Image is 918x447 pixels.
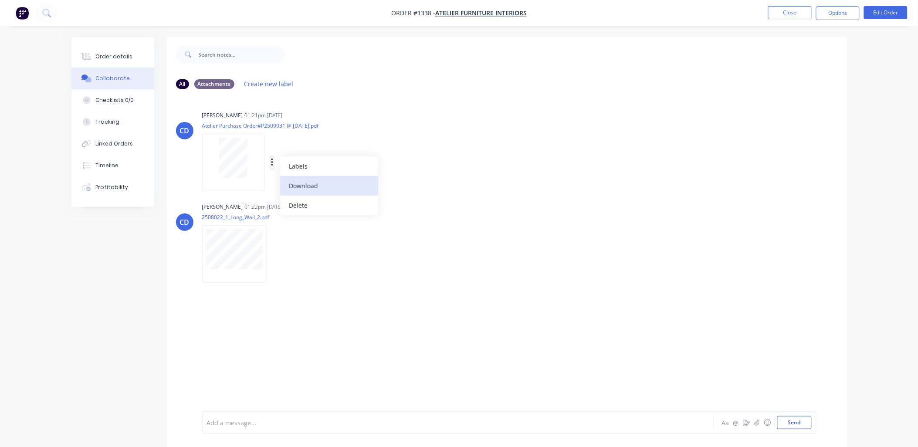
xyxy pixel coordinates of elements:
[245,203,283,211] div: 01:22pm [DATE]
[95,183,128,191] div: Profitability
[176,79,189,89] div: All
[71,111,154,133] button: Tracking
[202,112,243,119] div: [PERSON_NAME]
[202,203,243,211] div: [PERSON_NAME]
[95,118,119,126] div: Tracking
[95,96,134,104] div: Checklists 0/0
[71,176,154,198] button: Profitability
[240,78,298,90] button: Create new label
[391,9,435,17] span: Order #1338 -
[731,417,742,428] button: @
[721,417,731,428] button: Aa
[71,133,154,155] button: Linked Orders
[95,74,130,82] div: Collaborate
[16,7,29,20] img: Factory
[245,112,283,119] div: 01:21pm [DATE]
[435,9,527,17] a: Atelier Furniture Interiors
[280,176,378,196] button: Download
[95,162,119,169] div: Timeline
[816,6,860,20] button: Options
[180,125,190,136] div: CD
[71,46,154,68] button: Order details
[864,6,908,19] button: Edit Order
[768,6,812,19] button: Close
[202,122,362,129] p: Atelier Purchase Order#P2509031 @ [DATE].pdf
[199,46,285,63] input: Search notes...
[194,79,234,89] div: Attachments
[202,213,276,221] p: 2508022_1_Long_Wall_2.pdf
[95,140,133,148] div: Linked Orders
[777,416,812,429] button: Send
[280,196,378,215] button: Delete
[180,217,190,227] div: CD
[71,68,154,89] button: Collaborate
[280,156,378,176] button: Labels
[95,53,132,61] div: Order details
[71,155,154,176] button: Timeline
[71,89,154,111] button: Checklists 0/0
[762,417,773,428] button: ☺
